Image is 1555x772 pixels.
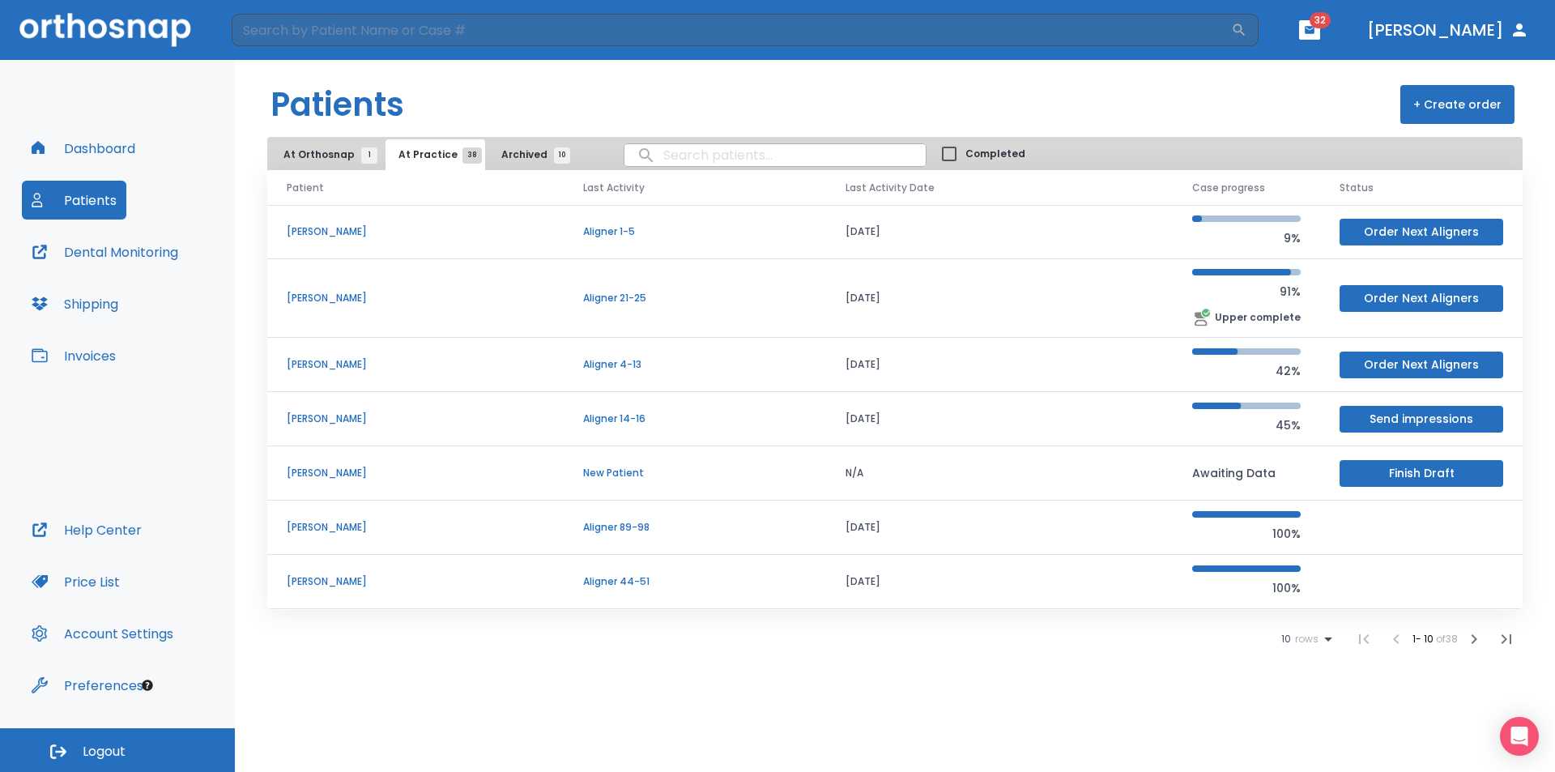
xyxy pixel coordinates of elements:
[1340,285,1503,312] button: Order Next Aligners
[22,666,153,705] button: Preferences
[1436,632,1458,646] span: of 38
[140,678,155,693] div: Tooltip anchor
[826,338,1173,392] td: [DATE]
[22,232,188,271] button: Dental Monitoring
[583,224,807,239] p: Aligner 1-5
[583,291,807,305] p: Aligner 21-25
[232,14,1231,46] input: Search by Patient Name or Case #
[1340,352,1503,378] button: Order Next Aligners
[83,743,126,761] span: Logout
[361,147,377,164] span: 1
[583,357,807,372] p: Aligner 4-13
[19,13,191,46] img: Orthosnap
[501,147,562,162] span: Archived
[22,614,183,653] button: Account Settings
[1192,578,1301,598] p: 100%
[826,501,1173,555] td: [DATE]
[826,555,1173,609] td: [DATE]
[846,181,935,195] span: Last Activity Date
[826,392,1173,446] td: [DATE]
[1192,361,1301,381] p: 42%
[1340,406,1503,433] button: Send impressions
[398,147,472,162] span: At Practice
[583,466,807,480] p: New Patient
[1500,717,1539,756] div: Open Intercom Messenger
[1400,85,1515,124] button: + Create order
[1361,15,1536,45] button: [PERSON_NAME]
[283,147,369,162] span: At Orthosnap
[1291,633,1319,645] span: rows
[583,412,807,426] p: Aligner 14-16
[1281,633,1291,645] span: 10
[1340,181,1374,195] span: Status
[287,574,544,589] p: [PERSON_NAME]
[22,336,126,375] button: Invoices
[1192,416,1301,435] p: 45%
[22,284,128,323] button: Shipping
[1192,463,1301,483] p: Awaiting Data
[583,520,807,535] p: Aligner 89-98
[826,446,1173,501] td: N/A
[287,357,544,372] p: [PERSON_NAME]
[965,147,1025,161] span: Completed
[462,147,482,164] span: 38
[22,562,130,601] button: Price List
[287,412,544,426] p: [PERSON_NAME]
[624,139,926,171] input: search
[22,510,151,549] button: Help Center
[826,259,1173,338] td: [DATE]
[287,291,544,305] p: [PERSON_NAME]
[1215,310,1301,325] p: Upper complete
[554,147,570,164] span: 10
[271,139,578,170] div: tabs
[1192,228,1301,248] p: 9%
[1412,632,1436,646] span: 1 - 10
[22,181,126,220] button: Patients
[1192,524,1301,544] p: 100%
[22,129,145,168] button: Dashboard
[287,466,544,480] p: [PERSON_NAME]
[583,181,645,195] span: Last Activity
[287,224,544,239] p: [PERSON_NAME]
[1340,460,1503,487] button: Finish Draft
[583,574,807,589] p: Aligner 44-51
[1340,219,1503,245] button: Order Next Aligners
[1192,282,1301,301] p: 91%
[1192,181,1265,195] span: Case progress
[1310,12,1331,28] span: 32
[826,205,1173,259] td: [DATE]
[287,181,324,195] span: Patient
[271,80,404,129] h1: Patients
[287,520,544,535] p: [PERSON_NAME]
